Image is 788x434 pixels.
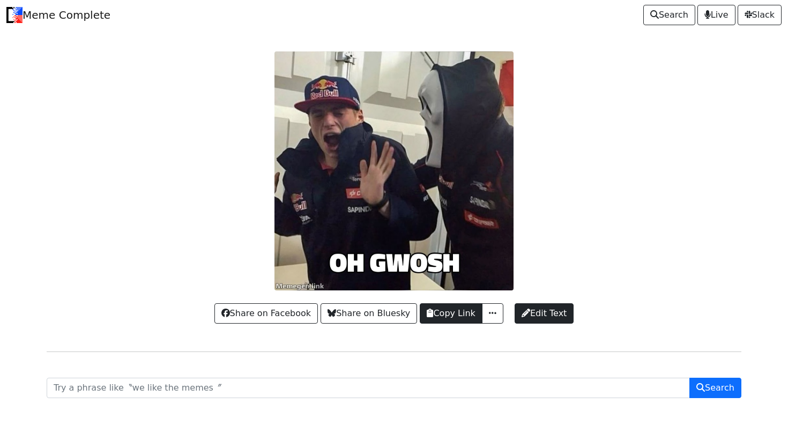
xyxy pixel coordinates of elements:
a: Search [643,5,695,25]
span: Search [696,381,734,394]
a: Share on Facebook [214,303,318,324]
button: Search [689,378,741,398]
button: Copy Link [420,303,482,324]
span: Share on Bluesky [328,307,410,320]
img: Meme Complete [6,7,23,23]
a: Live [697,5,735,25]
span: Edit Text [522,307,567,320]
a: Slack [738,5,782,25]
span: Share on Facebook [221,307,311,320]
a: Meme Complete [6,4,110,26]
span: Slack [745,9,775,21]
a: Share on Bluesky [321,303,417,324]
span: Search [650,9,688,21]
input: Try a phrase like〝we like the memes〞 [47,378,690,398]
span: Live [704,9,728,21]
a: Edit Text [515,303,574,324]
